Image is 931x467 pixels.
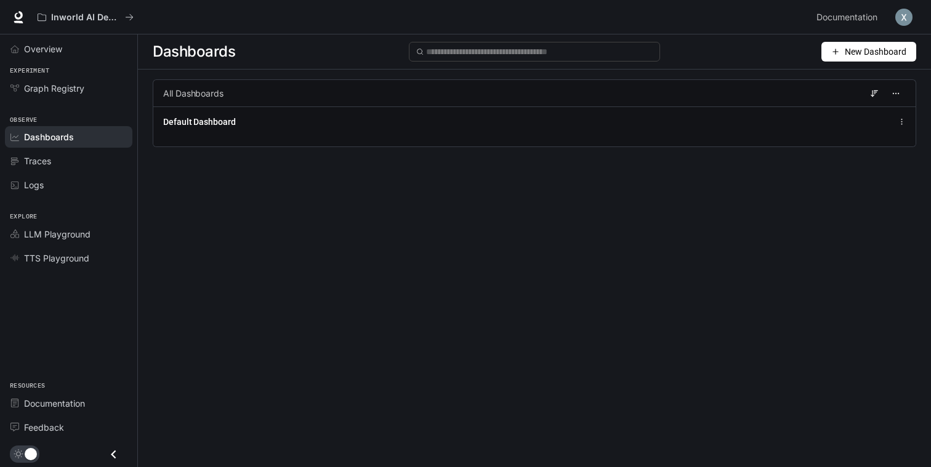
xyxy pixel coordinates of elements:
[892,5,916,30] button: User avatar
[163,87,224,100] span: All Dashboards
[24,228,91,241] span: LLM Playground
[5,223,132,245] a: LLM Playground
[5,150,132,172] a: Traces
[24,42,62,55] span: Overview
[5,174,132,196] a: Logs
[895,9,913,26] img: User avatar
[5,126,132,148] a: Dashboards
[25,447,37,460] span: Dark mode toggle
[24,178,44,191] span: Logs
[24,82,84,95] span: Graph Registry
[5,38,132,60] a: Overview
[845,45,906,58] span: New Dashboard
[5,417,132,438] a: Feedback
[100,442,127,467] button: Close drawer
[24,397,85,410] span: Documentation
[24,252,89,265] span: TTS Playground
[816,10,877,25] span: Documentation
[812,5,887,30] a: Documentation
[24,130,74,143] span: Dashboards
[51,12,120,23] p: Inworld AI Demos
[5,393,132,414] a: Documentation
[32,5,139,30] button: All workspaces
[24,154,51,167] span: Traces
[163,116,236,128] a: Default Dashboard
[153,39,235,64] span: Dashboards
[24,421,64,434] span: Feedback
[5,78,132,99] a: Graph Registry
[821,42,916,62] button: New Dashboard
[5,247,132,269] a: TTS Playground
